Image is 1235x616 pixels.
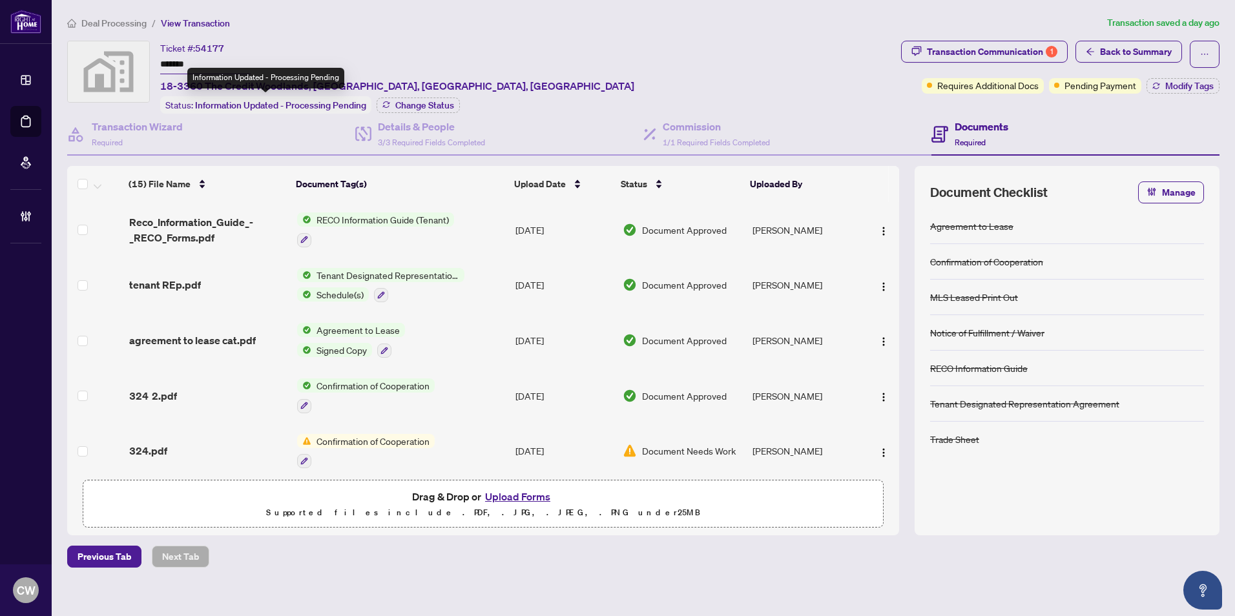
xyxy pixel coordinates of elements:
[187,68,344,88] div: Information Updated - Processing Pending
[412,488,554,505] span: Drag & Drop or
[311,268,464,282] span: Tenant Designated Representation Agreement
[930,325,1044,340] div: Notice of Fulfillment / Waiver
[642,333,727,347] span: Document Approved
[623,333,637,347] img: Document Status
[129,333,256,348] span: agreement to lease cat.pdf
[747,424,862,479] td: [PERSON_NAME]
[1147,78,1219,94] button: Modify Tags
[378,119,485,134] h4: Details & People
[510,424,617,479] td: [DATE]
[395,101,454,110] span: Change Status
[160,96,371,114] div: Status:
[623,389,637,403] img: Document Status
[83,480,883,528] span: Drag & Drop orUpload FormsSupported files include .PDF, .JPG, .JPEG, .PNG under25MB
[297,378,435,413] button: Status IconConfirmation of Cooperation
[663,138,770,147] span: 1/1 Required Fields Completed
[291,166,510,202] th: Document Tag(s)
[161,17,230,29] span: View Transaction
[873,440,894,461] button: Logo
[1200,50,1209,59] span: ellipsis
[160,41,224,56] div: Ticket #:
[930,290,1018,304] div: MLS Leased Print Out
[311,343,372,357] span: Signed Copy
[481,488,554,505] button: Upload Forms
[510,313,617,368] td: [DATE]
[377,98,460,113] button: Change Status
[510,202,617,258] td: [DATE]
[873,385,894,406] button: Logo
[1162,182,1196,203] span: Manage
[311,378,435,393] span: Confirmation of Cooperation
[378,138,485,147] span: 3/3 Required Fields Completed
[930,183,1048,201] span: Document Checklist
[1165,81,1214,90] span: Modify Tags
[67,19,76,28] span: home
[311,434,435,448] span: Confirmation of Cooperation
[129,443,167,458] span: 324.pdf
[311,323,405,337] span: Agreement to Lease
[297,343,311,357] img: Status Icon
[1107,15,1219,30] article: Transaction saved a day ago
[297,323,311,337] img: Status Icon
[663,119,770,134] h4: Commission
[901,41,1068,63] button: Transaction Communication1
[930,396,1119,411] div: Tenant Designated Representation Agreement
[878,336,889,347] img: Logo
[873,220,894,240] button: Logo
[297,212,311,227] img: Status Icon
[81,17,147,29] span: Deal Processing
[510,368,617,424] td: [DATE]
[129,277,201,293] span: tenant REp.pdf
[17,581,36,599] span: CW
[297,212,454,247] button: Status IconRECO Information Guide (Tenant)
[930,361,1028,375] div: RECO Information Guide
[311,287,369,302] span: Schedule(s)
[873,330,894,351] button: Logo
[747,258,862,313] td: [PERSON_NAME]
[1086,47,1095,56] span: arrow-left
[927,41,1057,62] div: Transaction Communication
[160,78,634,94] span: 18-3360 The Credit Woodlands, [GEOGRAPHIC_DATA], [GEOGRAPHIC_DATA], [GEOGRAPHIC_DATA]
[1064,78,1136,92] span: Pending Payment
[297,323,405,358] button: Status IconAgreement to LeaseStatus IconSigned Copy
[195,99,366,111] span: Information Updated - Processing Pending
[514,177,566,191] span: Upload Date
[1075,41,1182,63] button: Back to Summary
[642,444,736,458] span: Document Needs Work
[92,138,123,147] span: Required
[873,274,894,295] button: Logo
[642,389,727,403] span: Document Approved
[297,268,311,282] img: Status Icon
[129,388,177,404] span: 324 2.pdf
[510,258,617,313] td: [DATE]
[123,166,291,202] th: (15) File Name
[623,278,637,292] img: Document Status
[955,119,1008,134] h4: Documents
[68,41,149,102] img: svg%3e
[67,546,141,568] button: Previous Tab
[930,432,979,446] div: Trade Sheet
[509,166,616,202] th: Upload Date
[930,254,1043,269] div: Confirmation of Cooperation
[92,119,183,134] h4: Transaction Wizard
[297,287,311,302] img: Status Icon
[623,444,637,458] img: Document Status
[747,368,862,424] td: [PERSON_NAME]
[1046,46,1057,57] div: 1
[297,268,464,303] button: Status IconTenant Designated Representation AgreementStatus IconSchedule(s)
[878,392,889,402] img: Logo
[747,202,862,258] td: [PERSON_NAME]
[195,43,224,54] span: 54177
[1183,571,1222,610] button: Open asap
[937,78,1039,92] span: Requires Additional Docs
[152,546,209,568] button: Next Tab
[1100,41,1172,62] span: Back to Summary
[78,546,131,567] span: Previous Tab
[297,434,435,469] button: Status IconConfirmation of Cooperation
[745,166,858,202] th: Uploaded By
[878,282,889,292] img: Logo
[642,223,727,237] span: Document Approved
[1138,181,1204,203] button: Manage
[930,219,1013,233] div: Agreement to Lease
[297,378,311,393] img: Status Icon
